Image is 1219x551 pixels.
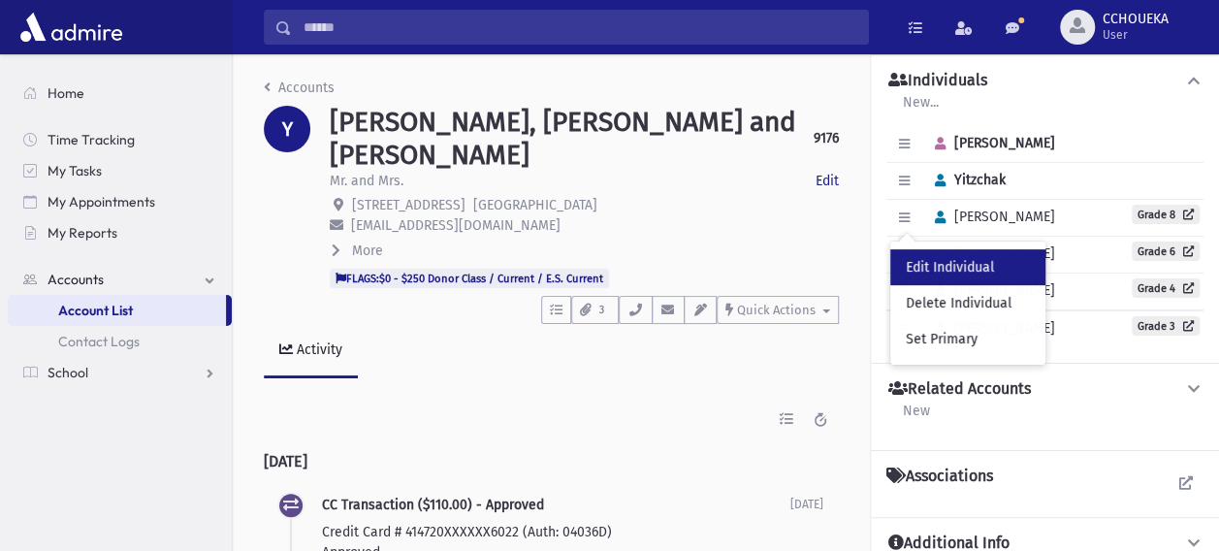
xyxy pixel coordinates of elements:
button: Related Accounts [886,379,1203,400]
p: Credit Card # 414720XXXXXX6022 (Auth: 04036D) [322,522,790,542]
span: [EMAIL_ADDRESS][DOMAIN_NAME] [351,217,561,234]
img: AdmirePro [16,8,127,47]
span: Contact Logs [58,333,140,350]
span: Home [48,84,84,102]
h4: Associations [886,467,993,486]
div: Activity [293,341,342,358]
button: 3 [571,296,619,324]
a: Grade 4 [1132,278,1200,298]
span: [PERSON_NAME] [926,135,1055,151]
strong: 9176 [814,128,839,148]
span: [DATE] [790,498,823,511]
div: Y [264,106,310,152]
h1: [PERSON_NAME], [PERSON_NAME] and [PERSON_NAME] [330,106,814,171]
a: Account List [8,295,226,326]
span: [PERSON_NAME] [926,209,1055,225]
a: Accounts [8,264,232,295]
span: CC Transaction ($110.00) - Approved [322,497,544,513]
h4: Related Accounts [888,379,1031,400]
span: CCHOUEKA [1103,12,1169,27]
a: My Appointments [8,186,232,217]
span: Account List [58,302,133,319]
span: My Appointments [48,193,155,211]
span: Time Tracking [48,131,135,148]
span: Quick Actions [737,303,816,317]
a: Activity [264,324,358,378]
a: Set Primary [890,321,1045,357]
button: Individuals [886,71,1203,91]
span: School [48,364,88,381]
a: Edit Individual [890,249,1045,285]
p: Mr. and Mrs. [330,171,403,191]
button: Quick Actions [717,296,839,324]
span: Accounts [48,271,104,288]
span: Yitzchak [926,172,1006,188]
span: 3 [593,302,610,319]
span: My Reports [48,224,117,242]
span: FLAGS:$0 - $250 Donor Class / Current / E.S. Current [330,269,609,288]
span: [STREET_ADDRESS] [352,197,465,213]
a: New... [902,91,940,126]
span: More [352,243,383,259]
a: Grade 8 [1132,205,1200,224]
h2: [DATE] [264,437,839,486]
a: New [902,400,931,435]
a: Grade 3 [1132,316,1200,336]
span: My Tasks [48,162,102,179]
h4: Individuals [888,71,987,91]
span: User [1103,27,1169,43]
a: Accounts [264,80,335,96]
a: School [8,357,232,388]
a: My Reports [8,217,232,248]
span: [GEOGRAPHIC_DATA] [473,197,597,213]
button: More [330,241,385,261]
a: Grade 6 [1132,242,1200,261]
a: Time Tracking [8,124,232,155]
a: Home [8,78,232,109]
a: Delete Individual [890,285,1045,321]
input: Search [292,10,868,45]
a: My Tasks [8,155,232,186]
a: Edit [816,171,839,191]
nav: breadcrumb [264,78,335,106]
a: Contact Logs [8,326,232,357]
